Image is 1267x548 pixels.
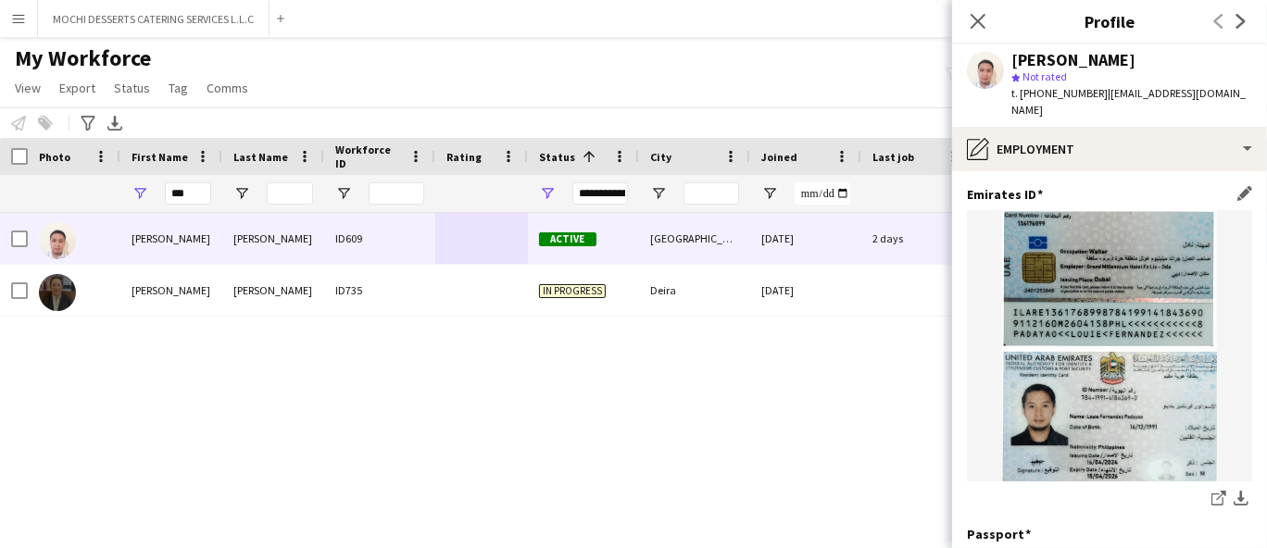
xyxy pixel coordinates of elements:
[104,112,126,134] app-action-btn: Export XLSX
[1011,86,1246,117] span: | [EMAIL_ADDRESS][DOMAIN_NAME]
[165,182,211,205] input: First Name Filter Input
[169,80,188,96] span: Tag
[199,76,256,100] a: Comms
[120,213,222,264] div: [PERSON_NAME]
[77,112,99,134] app-action-btn: Advanced filters
[233,150,288,164] span: Last Name
[120,265,222,316] div: [PERSON_NAME]
[539,150,575,164] span: Status
[161,76,195,100] a: Tag
[132,185,148,202] button: Open Filter Menu
[1011,86,1108,100] span: t. [PHONE_NUMBER]
[952,9,1267,33] h3: Profile
[861,213,972,264] div: 2 days
[967,526,1031,542] h3: Passport
[222,213,324,264] div: [PERSON_NAME]
[1011,52,1135,68] div: [PERSON_NAME]
[795,182,850,205] input: Joined Filter Input
[207,80,248,96] span: Comms
[324,213,435,264] div: ID609
[684,182,739,205] input: City Filter Input
[59,80,95,96] span: Export
[761,185,778,202] button: Open Filter Menu
[750,213,861,264] div: [DATE]
[952,127,1267,171] div: Employment
[324,265,435,316] div: ID735
[539,185,556,202] button: Open Filter Menu
[39,150,70,164] span: Photo
[39,274,76,311] img: Kelly Louise Bugarin
[222,265,324,316] div: [PERSON_NAME]
[233,185,250,202] button: Open Filter Menu
[107,76,157,100] a: Status
[369,182,424,205] input: Workforce ID Filter Input
[39,222,76,259] img: louie padayao
[7,76,48,100] a: View
[132,150,188,164] span: First Name
[539,232,596,246] span: Active
[750,265,861,316] div: [DATE]
[1022,69,1067,83] span: Not rated
[335,143,402,170] span: Workforce ID
[872,150,914,164] span: Last job
[38,1,270,37] button: MOCHI DESSERTS CATERING SERVICES L.L.C
[15,44,151,72] span: My Workforce
[650,150,671,164] span: City
[650,185,667,202] button: Open Filter Menu
[335,185,352,202] button: Open Filter Menu
[446,150,482,164] span: Rating
[114,80,150,96] span: Status
[267,182,313,205] input: Last Name Filter Input
[967,186,1043,203] h3: Emirates ID
[967,210,1252,481] img: IMG_20250710_182738.jpg
[539,284,606,298] span: In progress
[52,76,103,100] a: Export
[15,80,41,96] span: View
[761,150,797,164] span: Joined
[639,265,750,316] div: Deira
[639,213,750,264] div: [GEOGRAPHIC_DATA]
